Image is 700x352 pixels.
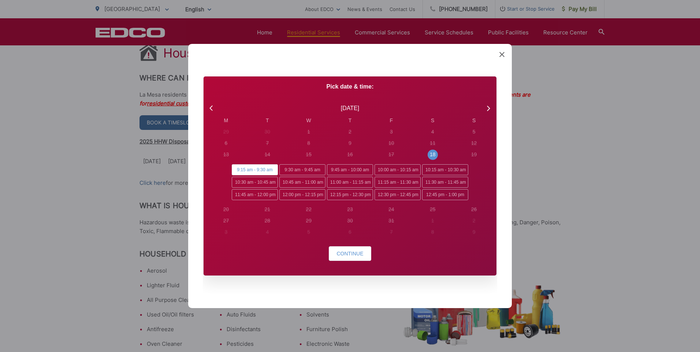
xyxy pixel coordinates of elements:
[349,228,351,236] div: 6
[422,177,468,188] span: 11:30 am - 11:45 am
[471,139,477,147] div: 12
[431,217,434,225] div: 1
[349,128,351,136] div: 2
[349,139,351,147] div: 9
[422,164,468,175] span: 10:15 am - 10:30 am
[288,117,329,124] div: W
[307,228,310,236] div: 5
[473,228,476,236] div: 9
[264,217,270,225] div: 28
[327,189,373,200] span: 12:15 pm - 12:30 pm
[279,177,325,188] span: 10:45 am - 11:00 am
[327,164,373,175] span: 9:45 am - 10:00 am
[347,217,353,225] div: 30
[375,177,421,188] span: 11:15 am - 11:30 am
[225,228,228,236] div: 3
[390,128,393,136] div: 3
[232,164,278,175] span: 9:15 am - 9:30 am
[375,189,421,200] span: 12:30 pm - 12:45 pm
[388,206,394,213] div: 24
[390,228,393,236] div: 7
[347,151,353,158] div: 16
[336,251,363,256] span: Continue
[329,117,371,124] div: T
[204,82,496,91] p: Pick date & time:
[279,164,325,175] span: 9:30 am - 9:45 am
[225,139,228,147] div: 6
[306,151,312,158] div: 15
[266,139,269,147] div: 7
[266,228,269,236] div: 4
[329,246,371,261] button: Continue
[306,206,312,213] div: 22
[388,217,394,225] div: 31
[223,151,229,158] div: 13
[279,189,325,200] span: 12:00 pm - 12:15 pm
[223,206,229,213] div: 20
[371,117,412,124] div: F
[307,139,310,147] div: 8
[473,217,476,225] div: 2
[232,189,278,200] span: 11:45 am - 12:00 pm
[341,104,359,113] div: [DATE]
[430,206,436,213] div: 25
[471,206,477,213] div: 26
[205,117,247,124] div: M
[232,177,278,188] span: 10:30 am - 10:45 am
[264,206,270,213] div: 21
[223,128,229,136] div: 29
[307,128,310,136] div: 1
[430,151,436,158] div: 18
[223,217,229,225] div: 27
[375,164,421,175] span: 10:00 am - 10:15 am
[422,189,468,200] span: 12:45 pm - 1:00 pm
[431,228,434,236] div: 8
[264,151,270,158] div: 14
[388,139,394,147] div: 10
[388,151,394,158] div: 17
[347,206,353,213] div: 23
[306,217,312,225] div: 29
[327,177,373,188] span: 11:00 am - 11:15 am
[473,128,476,136] div: 5
[431,128,434,136] div: 4
[453,117,495,124] div: S
[471,151,477,158] div: 19
[264,128,270,136] div: 30
[412,117,453,124] div: S
[247,117,288,124] div: T
[430,139,436,147] div: 11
